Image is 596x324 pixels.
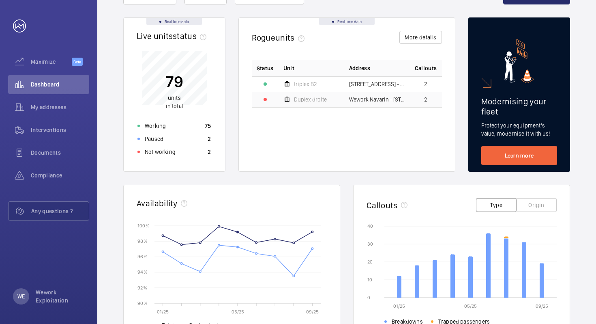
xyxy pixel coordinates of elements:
text: 94 % [137,269,148,275]
p: Paused [145,135,163,143]
div: Real time data [319,18,375,25]
span: Interventions [31,126,89,134]
a: Learn more [481,146,557,165]
h2: Callouts [367,200,398,210]
button: Type [476,198,517,212]
span: My addresses [31,103,89,111]
text: 01/25 [393,303,405,309]
p: Wework Exploitation [36,288,84,305]
span: Documents [31,149,89,157]
h2: Availability [137,198,178,208]
span: units [275,32,308,43]
img: marketing-card.svg [504,39,534,83]
text: 09/25 [306,309,319,315]
span: 2 [424,81,427,87]
text: 92 % [137,285,147,290]
text: 05/25 [464,303,477,309]
text: 01/25 [157,309,169,315]
div: Real time data [146,18,202,25]
p: 79 [165,71,183,92]
text: 09/25 [536,303,548,309]
span: [STREET_ADDRESS] - [STREET_ADDRESS] [349,81,405,87]
span: triplex B2 [294,81,317,87]
span: Maximize [31,58,72,66]
span: Callouts [415,64,437,72]
text: 10 [367,277,372,283]
text: 30 [367,241,373,247]
p: Not working [145,148,176,156]
text: 100 % [137,222,150,228]
text: 40 [367,223,373,229]
span: Address [349,64,370,72]
p: 2 [208,135,211,143]
span: Dashboard [31,80,89,89]
p: 75 [205,122,211,130]
text: 98 % [137,238,148,244]
span: 2 [424,97,427,102]
span: status [173,31,210,41]
h2: Rogue [252,32,308,43]
span: Compliance [31,171,89,179]
h2: Live units [137,31,210,41]
span: Duplex droite [294,97,327,102]
p: Protect your equipment's value, modernise it with us! [481,121,557,138]
p: in total [165,94,183,110]
span: Any questions ? [31,207,89,215]
text: 20 [367,259,373,265]
text: 90 % [137,300,148,306]
p: WE [17,292,25,300]
text: 96 % [137,254,148,259]
text: 05/25 [232,309,244,315]
span: Beta [72,58,83,66]
p: Working [145,122,166,130]
h2: Modernising your fleet [481,96,557,117]
button: More details [399,31,442,44]
text: 0 [367,295,370,300]
span: units [168,95,181,101]
button: Origin [516,198,557,212]
span: Unit [283,64,294,72]
span: Wework Navarin - [STREET_ADDRESS] [349,97,405,102]
p: Status [257,64,274,72]
p: 2 [208,148,211,156]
